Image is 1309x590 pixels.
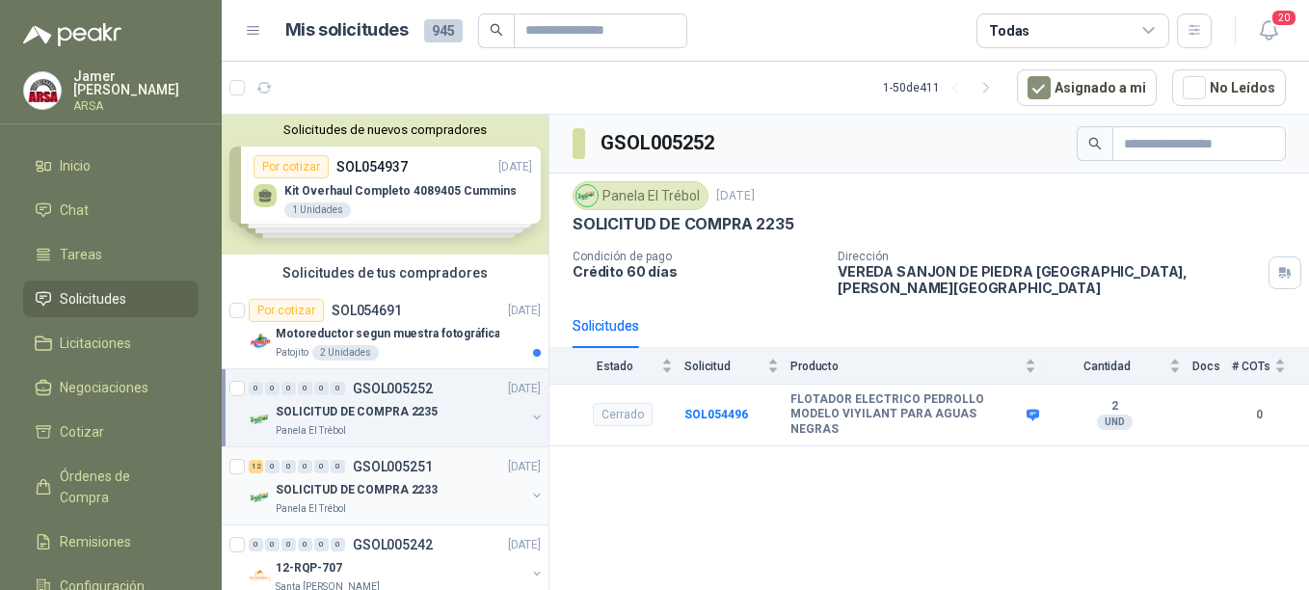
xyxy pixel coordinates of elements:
div: 0 [281,382,296,395]
p: [DATE] [508,380,541,398]
div: Por cotizar [249,299,324,322]
button: 20 [1251,13,1286,48]
p: SOLICITUD DE COMPRA 2235 [276,403,438,421]
div: 0 [298,538,312,551]
a: Tareas [23,236,199,273]
span: Órdenes de Compra [60,466,180,508]
span: Solicitud [684,360,763,373]
a: Cotizar [23,414,199,450]
p: Condición de pago [573,250,822,263]
p: Patojito [276,345,308,361]
div: 0 [331,460,345,473]
div: 2 Unidades [312,345,379,361]
img: Logo peakr [23,23,121,46]
div: 0 [314,538,329,551]
a: Remisiones [23,523,199,560]
span: Tareas [60,244,102,265]
div: Solicitudes de nuevos compradoresPor cotizarSOL054937[DATE] Kit Overhaul Completo 4089405 Cummins... [222,115,548,255]
th: Cantidad [1048,348,1192,384]
div: Todas [989,20,1029,41]
span: # COTs [1232,360,1270,373]
th: Docs [1192,348,1232,384]
p: GSOL005242 [353,538,433,551]
p: SOLICITUD DE COMPRA 2233 [276,481,438,499]
div: 0 [331,382,345,395]
div: 1 - 50 de 411 [883,72,1002,103]
span: Solicitudes [60,288,126,309]
img: Company Logo [249,330,272,353]
span: Licitaciones [60,333,131,354]
div: Cerrado [593,403,653,426]
div: 0 [298,460,312,473]
th: Producto [790,348,1048,384]
h3: GSOL005252 [601,128,717,158]
span: Remisiones [60,531,131,552]
th: Solicitud [684,348,790,384]
div: 0 [249,382,263,395]
span: Producto [790,360,1021,373]
a: 12 0 0 0 0 0 GSOL005251[DATE] Company LogoSOLICITUD DE COMPRA 2233Panela El Trébol [249,455,545,517]
a: Chat [23,192,199,228]
p: Motoreductor segun muestra fotográfica [276,325,499,343]
h1: Mis solicitudes [285,16,409,44]
span: search [1088,137,1102,150]
img: Company Logo [249,564,272,587]
span: Cantidad [1048,360,1165,373]
div: 12 [249,460,263,473]
img: Company Logo [24,72,61,109]
p: ARSA [73,100,199,112]
button: No Leídos [1172,69,1286,106]
p: Panela El Trébol [276,501,346,517]
div: 0 [265,538,280,551]
a: SOL054496 [684,408,748,421]
a: Órdenes de Compra [23,458,199,516]
img: Company Logo [576,185,598,206]
p: 12-RQP-707 [276,559,342,577]
div: 0 [298,382,312,395]
b: FLOTADOR ELECTRICO PEDROLLO MODELO VIYILANT PARA AGUAS NEGRAS [790,392,1022,438]
p: [DATE] [508,302,541,320]
div: 0 [314,460,329,473]
span: Cotizar [60,421,104,442]
p: GSOL005252 [353,382,433,395]
div: UND [1097,415,1133,430]
div: 0 [314,382,329,395]
img: Company Logo [249,486,272,509]
a: Solicitudes [23,281,199,317]
span: Negociaciones [60,377,148,398]
a: Por cotizarSOL054691[DATE] Company LogoMotoreductor segun muestra fotográficaPatojito2 Unidades [222,291,548,369]
span: search [490,23,503,37]
span: Estado [573,360,657,373]
a: 0 0 0 0 0 0 GSOL005252[DATE] Company LogoSOLICITUD DE COMPRA 2235Panela El Trébol [249,377,545,439]
div: Solicitudes de tus compradores [222,255,548,291]
p: Crédito 60 días [573,263,822,280]
p: SOLICITUD DE COMPRA 2235 [573,214,794,234]
p: Jamer [PERSON_NAME] [73,69,199,96]
b: 0 [1232,406,1286,424]
b: 2 [1048,399,1181,415]
p: [DATE] [508,536,541,554]
th: # COTs [1232,348,1309,384]
div: 0 [331,538,345,551]
a: Licitaciones [23,325,199,362]
img: Company Logo [249,408,272,431]
div: 0 [249,538,263,551]
p: SOL054691 [332,304,402,317]
button: Asignado a mi [1017,69,1157,106]
p: [DATE] [508,458,541,476]
p: Panela El Trébol [276,423,346,439]
button: Solicitudes de nuevos compradores [229,122,541,137]
a: Negociaciones [23,369,199,406]
div: 0 [265,460,280,473]
div: Panela El Trébol [573,181,708,210]
span: Inicio [60,155,91,176]
div: 0 [265,382,280,395]
div: 0 [281,538,296,551]
p: GSOL005251 [353,460,433,473]
span: Chat [60,200,89,221]
div: 0 [281,460,296,473]
th: Estado [549,348,684,384]
p: Dirección [838,250,1261,263]
span: 945 [424,19,463,42]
